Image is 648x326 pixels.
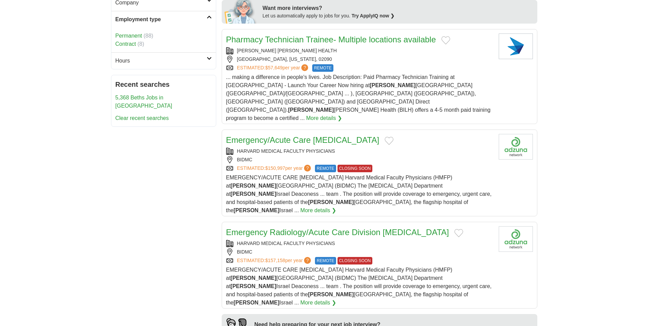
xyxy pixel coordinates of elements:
[237,64,310,72] a: ESTIMATED:$57,649per year?
[263,12,533,19] div: Let us automatically apply to jobs for you.
[306,114,342,122] a: More details ❯
[226,56,493,63] div: [GEOGRAPHIC_DATA], [US_STATE], 02090
[300,299,336,307] a: More details ❯
[288,107,334,113] strong: [PERSON_NAME]
[315,257,336,264] span: REMOTE
[300,206,336,215] a: More details ❯
[234,300,279,305] strong: [PERSON_NAME]
[231,191,276,197] strong: [PERSON_NAME]
[385,137,394,145] button: Add to favorite jobs
[226,35,436,44] a: Pharmacy Technician Trainee- Multiple locations available
[226,240,493,247] div: HARVARD MEDICAL FACULTY PHYSICIANS
[115,95,173,109] a: 5,368 Beths Jobs in [GEOGRAPHIC_DATA]
[226,74,491,121] span: ... making a difference in people's lives. Job Description: Paid Pharmacy Technician Training at ...
[231,183,276,189] strong: [PERSON_NAME]
[265,165,285,171] span: $150,997
[111,11,216,28] a: Employment type
[115,57,207,65] h2: Hours
[315,165,336,172] span: REMOTE
[499,226,533,252] img: Company logo
[115,115,169,121] a: Clear recent searches
[111,52,216,69] a: Hours
[265,65,282,70] span: $57,649
[115,15,207,24] h2: Employment type
[337,257,373,264] span: CLOSING SOON
[308,199,354,205] strong: [PERSON_NAME]
[237,257,313,264] a: ESTIMATED:$157,158per year?
[226,248,493,256] div: BIDMC
[337,165,373,172] span: CLOSING SOON
[115,79,212,90] h2: Recent searches
[226,175,492,213] span: EMERGENCY/ACUTE CARE [MEDICAL_DATA] Harvard Medical Faculty Physicians (HMFP) at [GEOGRAPHIC_DATA...
[231,275,276,281] strong: [PERSON_NAME]
[226,156,493,163] div: BIDMC
[499,33,533,59] img: Beth Israel Deaconess Medical Center logo
[231,283,276,289] strong: [PERSON_NAME]
[115,33,142,39] a: Permanent
[441,36,450,44] button: Add to favorite jobs
[137,41,144,47] span: (8)
[304,257,311,264] span: ?
[301,64,308,71] span: ?
[304,165,311,172] span: ?
[226,267,492,305] span: EMERGENCY/ACUTE CARE [MEDICAL_DATA] Harvard Medical Faculty Physicians (HMFP) at [GEOGRAPHIC_DATA...
[115,41,136,47] a: Contract
[351,13,395,18] a: Try ApplyIQ now ❯
[263,4,533,12] div: Want more interviews?
[499,134,533,160] img: Company logo
[312,64,333,72] span: REMOTE
[237,48,337,53] a: [PERSON_NAME] [PERSON_NAME] HEALTH
[237,165,313,172] a: ESTIMATED:$150,997per year?
[226,228,449,237] a: Emergency Radiology/Acute Care Division [MEDICAL_DATA]
[143,33,153,39] span: (88)
[234,207,279,213] strong: [PERSON_NAME]
[308,291,354,297] strong: [PERSON_NAME]
[265,258,285,263] span: $157,158
[454,229,463,237] button: Add to favorite jobs
[226,148,493,155] div: HARVARD MEDICAL FACULTY PHYSICIANS
[370,82,415,88] strong: [PERSON_NAME]
[226,135,380,145] a: Emergency/Acute Care [MEDICAL_DATA]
